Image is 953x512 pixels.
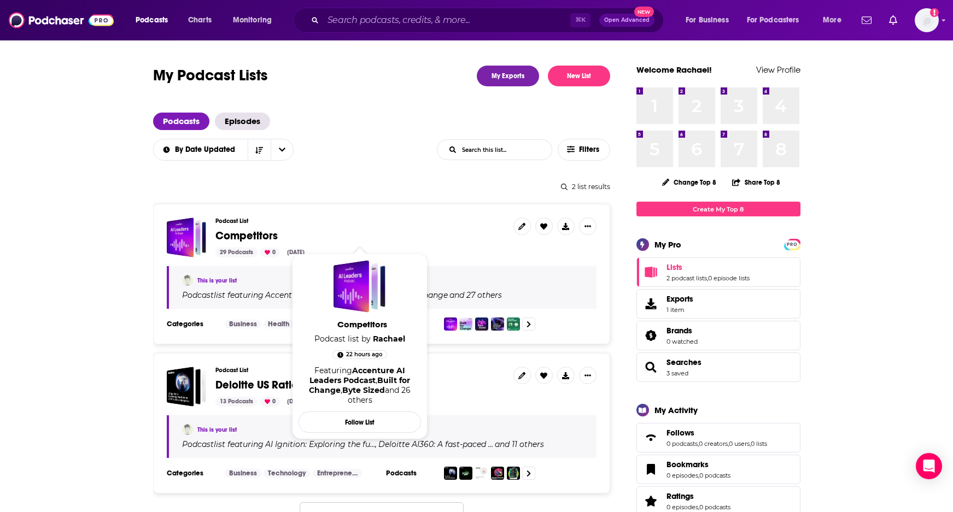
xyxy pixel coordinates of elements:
[334,260,386,313] a: Competitors
[698,472,699,479] span: ,
[225,320,261,328] a: Business
[301,319,423,329] span: Competitors
[136,13,168,28] span: Podcasts
[265,440,375,449] h4: AI Ignition: Exploring the fu…
[225,469,261,478] a: Business
[786,240,799,248] a: PRO
[507,467,520,480] img: Capital H Podcast
[188,13,212,28] span: Charts
[666,460,730,469] a: Bookmarks
[9,10,114,31] img: Podchaser - Follow, Share and Rate Podcasts
[666,472,698,479] a: 0 episodes
[265,291,381,299] h4: Accenture AI Leaders Podcast
[182,424,193,435] a: Rachael
[260,248,280,257] div: 0
[197,277,237,284] a: This is your list
[215,378,347,392] span: Deloitte US Rationalization
[708,274,750,282] a: 0 episode lists
[215,230,278,242] a: Competitors
[666,503,698,511] a: 0 episodes
[342,385,385,395] a: Byte Sized
[699,503,730,511] a: 0 podcasts
[636,352,800,382] span: Searches
[459,317,472,331] img: Built for Change
[666,262,750,272] a: Lists
[666,357,701,367] a: Searches
[175,146,239,154] span: By Date Updated
[313,469,362,478] a: Entrepreneur
[558,139,610,161] button: Filters
[915,8,939,32] button: Show profile menu
[153,183,610,191] div: 2 list results
[283,397,309,407] div: [DATE]
[301,319,423,334] a: Competitors
[915,8,939,32] span: Logged in as rstenslie
[666,262,682,272] span: Lists
[449,290,502,300] p: and 27 others
[264,291,381,299] a: Accenture AI Leaders Podcast
[699,472,730,479] a: 0 podcasts
[678,11,742,29] button: open menu
[444,467,457,480] img: AI Ignition: Exploring the future of AI in the enterprise
[636,423,800,452] span: Follows
[666,294,693,304] span: Exports
[640,296,662,311] span: Exports
[215,379,347,391] a: Deloitte US Rationalization
[579,367,597,384] button: Show More Button
[636,257,800,287] span: Lists
[386,469,435,478] h3: Podcasts
[656,175,723,189] button: Change Top 8
[167,367,207,407] a: Deloitte US Rationalization
[599,14,654,27] button: Open AdvancedNew
[666,326,698,336] a: Brands
[640,264,662,280] a: Lists
[477,66,539,86] a: My Exports
[248,139,271,160] button: Sort Direction
[636,202,800,216] a: Create My Top 8
[636,455,800,484] span: Bookmarks
[167,217,207,257] span: Competitors
[215,248,258,257] div: 29 Podcasts
[264,469,310,478] a: Technology
[128,11,182,29] button: open menu
[707,274,708,282] span: ,
[495,439,544,449] p: and 11 others
[698,440,699,448] span: ,
[570,13,590,27] span: ⌘ K
[654,405,698,415] div: My Activity
[815,11,855,29] button: open menu
[310,334,410,344] span: Podcast list by
[373,334,405,344] a: Rachael
[167,320,216,328] h3: Categories
[654,239,681,250] div: My Pro
[636,321,800,350] span: Brands
[930,8,939,17] svg: Add a profile image
[182,290,583,300] div: Podcast list featuring
[309,366,405,385] a: Accenture AI Leaders Podcast
[666,306,693,314] span: 1 item
[640,493,662,509] a: Ratings
[666,338,698,345] a: 0 watched
[167,469,216,478] h3: Categories
[346,349,382,360] span: 22 hours ago
[377,440,493,449] a: Deloitte AI360: A fast-paced …
[732,172,781,193] button: Share Top 8
[666,428,767,438] a: Follows
[376,375,377,385] span: ,
[857,11,876,30] a: Show notifications dropdown
[309,375,410,395] a: Built for Change
[153,139,294,161] h2: Choose List sort
[264,440,375,449] a: AI Ignition: Exploring the fu…
[283,248,309,257] div: [DATE]
[233,13,272,28] span: Monitoring
[153,113,209,130] a: Podcasts
[823,13,841,28] span: More
[640,360,662,375] a: Searches
[916,453,942,479] div: Open Intercom Messenger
